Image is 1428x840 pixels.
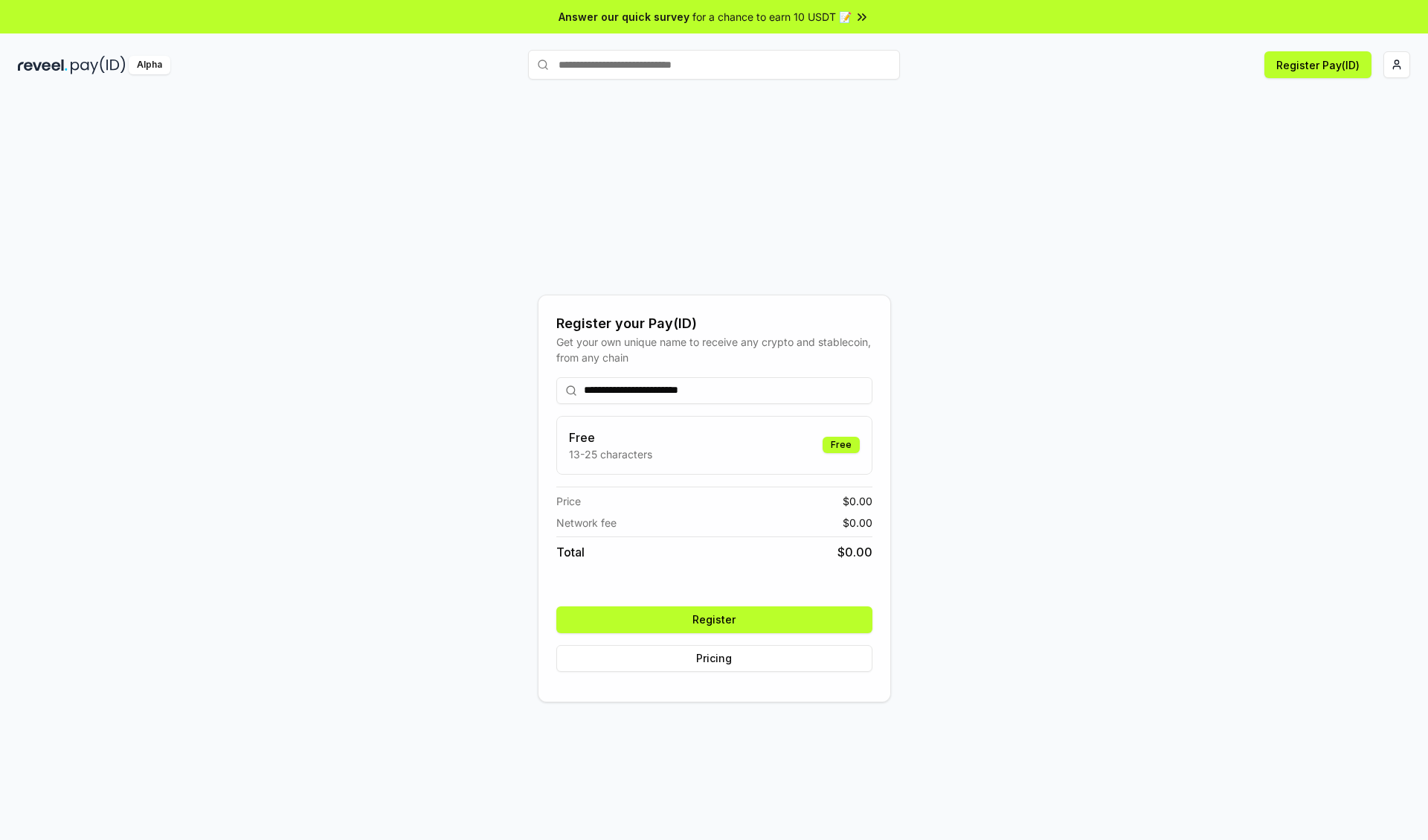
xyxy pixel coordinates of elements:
[823,437,860,453] div: Free
[556,606,872,633] button: Register
[1264,51,1371,78] button: Register Pay(ID)
[559,9,689,25] span: Answer our quick survey
[556,645,872,672] button: Pricing
[18,56,68,74] img: reveel_dark
[569,429,652,446] h3: Free
[556,334,872,365] div: Get your own unique name to receive any crypto and stablecoin, from any chain
[837,543,872,561] span: $ 0.00
[569,446,652,462] p: 13-25 characters
[556,543,585,561] span: Total
[843,515,872,530] span: $ 0.00
[843,493,872,509] span: $ 0.00
[71,56,126,74] img: pay_id
[556,493,581,509] span: Price
[556,313,872,334] div: Register your Pay(ID)
[692,9,852,25] span: for a chance to earn 10 USDT 📝
[556,515,617,530] span: Network fee
[129,56,170,74] div: Alpha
